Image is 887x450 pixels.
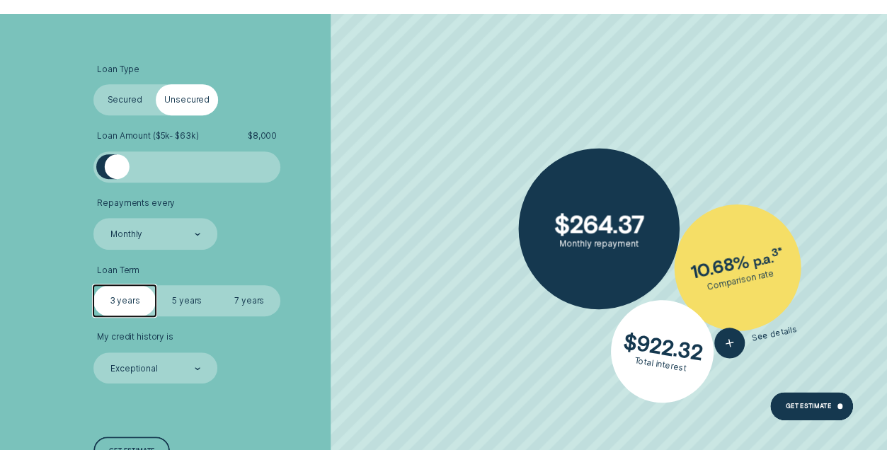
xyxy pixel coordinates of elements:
div: Monthly [110,229,142,240]
button: See details [711,314,800,362]
span: See details [750,324,797,343]
span: Repayments every [97,198,175,209]
label: 3 years [93,285,156,316]
span: Loan Amount ( $5k - $63k ) [97,131,198,142]
span: Loan Type [97,64,139,75]
label: 7 years [218,285,280,316]
span: Loan Term [97,265,139,276]
label: 5 years [156,285,218,316]
a: Get estimate [770,392,853,420]
div: Exceptional [110,363,158,374]
label: Unsecured [156,84,218,115]
span: My credit history is [97,332,173,342]
span: $ 8,000 [248,131,277,142]
label: Secured [93,84,156,115]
